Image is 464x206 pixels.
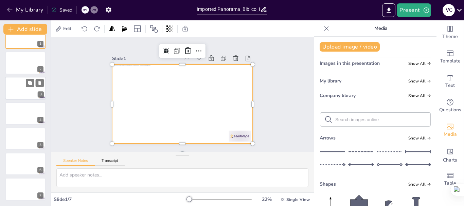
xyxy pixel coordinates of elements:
div: 2 [5,52,46,74]
button: Transcript [95,158,125,166]
span: Position [150,25,158,33]
div: 4 [37,117,43,123]
span: Show all [408,79,431,83]
span: Template [440,57,461,65]
span: Media [444,131,457,138]
div: Get real-time input from your audience [436,94,464,118]
div: Add text boxes [436,69,464,94]
div: Add a table [436,167,464,191]
button: My Library [5,4,46,15]
div: Change the overall theme [436,20,464,45]
span: Text [445,82,455,89]
div: Layout [132,23,143,34]
div: 3 [5,77,46,100]
div: 2 [37,66,43,72]
div: 4 [5,102,46,125]
button: Upload image / video [320,42,380,52]
button: Add slide [3,24,47,35]
div: Add images, graphics, shapes or video [436,118,464,143]
span: Show all [408,61,431,66]
span: Company library [320,92,356,99]
button: Duplicate Slide [26,79,34,87]
span: Charts [443,156,457,164]
span: Show all [408,93,431,98]
p: Media [332,20,430,37]
div: 1 [37,41,43,47]
div: Add charts and graphs [436,143,464,167]
div: 6 [37,167,43,173]
div: 7 [5,178,46,200]
div: 6 [5,153,46,175]
div: Add ready made slides [436,45,464,69]
div: 5 [5,128,46,150]
button: Speaker Notes [56,158,95,166]
span: Images in this presentation [320,60,380,67]
div: 7 [37,192,43,199]
button: Present [397,3,431,17]
span: Single View [286,197,310,202]
div: 3 [38,91,44,97]
span: My library [320,78,341,84]
div: 5 [37,142,43,148]
div: V C [443,4,455,16]
input: Insert title [197,4,260,14]
input: Search images online [335,117,426,122]
span: Theme [442,33,458,40]
button: V C [443,3,455,17]
span: Questions [439,106,461,114]
span: Show all [408,136,431,141]
span: Shapes [320,181,336,187]
span: Edit [62,25,73,32]
div: 22 % [258,196,275,203]
span: Table [444,180,456,187]
div: Saved [51,7,72,13]
span: Arrows [320,135,336,141]
button: Delete Slide [36,79,44,87]
button: Export to PowerPoint [382,3,395,17]
div: Slide 1 [112,55,179,62]
span: Show all [408,182,431,187]
div: Slide 1 / 7 [54,196,186,203]
div: 1 [5,26,46,49]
